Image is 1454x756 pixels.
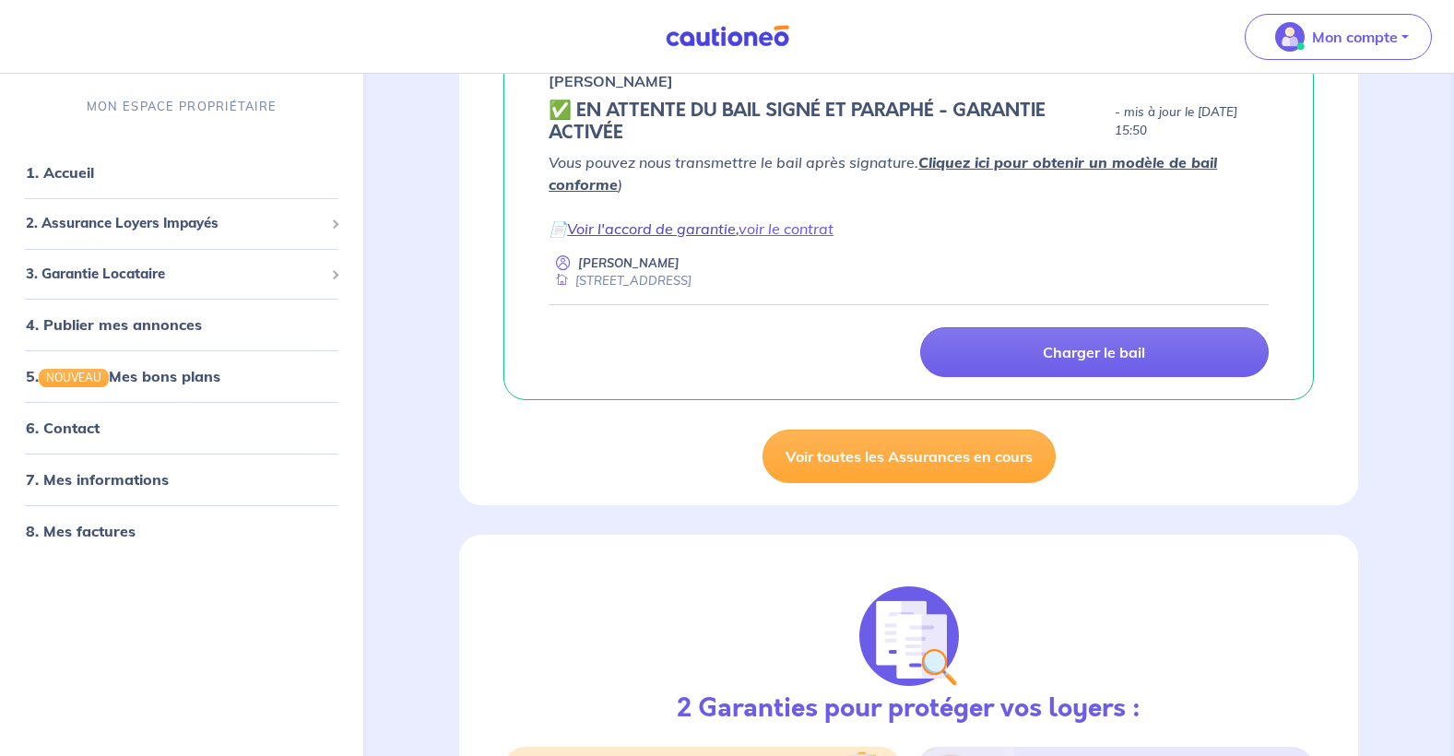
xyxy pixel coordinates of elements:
a: 4. Publier mes annonces [26,315,202,334]
a: 6. Contact [26,419,100,437]
div: 6. Contact [7,409,356,446]
div: 2. Assurance Loyers Impayés [7,206,356,242]
a: Voir toutes les Assurances en cours [762,430,1056,483]
div: [STREET_ADDRESS] [549,272,692,289]
div: 3. Garantie Locataire [7,256,356,292]
a: Voir l'accord de garantie [567,219,736,238]
p: [PERSON_NAME] [549,70,673,92]
div: 7. Mes informations [7,461,356,498]
p: Mon compte [1312,26,1398,48]
p: Charger le bail [1043,343,1145,361]
a: 5.NOUVEAUMes bons plans [26,367,220,385]
a: Charger le bail [920,327,1269,377]
p: - mis à jour le [DATE] 15:50 [1115,103,1269,140]
h5: ✅️️️ EN ATTENTE DU BAIL SIGNÉ ET PARAPHÉ - GARANTIE ACTIVÉE [549,100,1107,144]
span: 3. Garantie Locataire [26,264,324,285]
div: 8. Mes factures [7,513,356,549]
a: 8. Mes factures [26,522,136,540]
p: [PERSON_NAME] [578,254,680,272]
a: 7. Mes informations [26,470,169,489]
div: state: CONTRACT-SIGNED, Context: IN-LANDLORD,IS-GL-CAUTION-IN-LANDLORD [549,100,1269,144]
img: Cautioneo [658,25,797,48]
em: Vous pouvez nous transmettre le bail après signature. ) [549,153,1217,194]
h3: 2 Garanties pour protéger vos loyers : [677,693,1141,725]
div: 4. Publier mes annonces [7,306,356,343]
em: 📄 , [549,219,833,238]
a: voir le contrat [739,219,833,238]
p: MON ESPACE PROPRIÉTAIRE [87,98,277,115]
button: illu_account_valid_menu.svgMon compte [1245,14,1432,60]
a: 1. Accueil [26,163,94,182]
span: 2. Assurance Loyers Impayés [26,213,324,234]
img: illu_account_valid_menu.svg [1275,22,1305,52]
a: Cliquez ici pour obtenir un modèle de bail conforme [549,153,1217,194]
div: 1. Accueil [7,154,356,191]
div: 5.NOUVEAUMes bons plans [7,358,356,395]
img: justif-loupe [859,586,959,686]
